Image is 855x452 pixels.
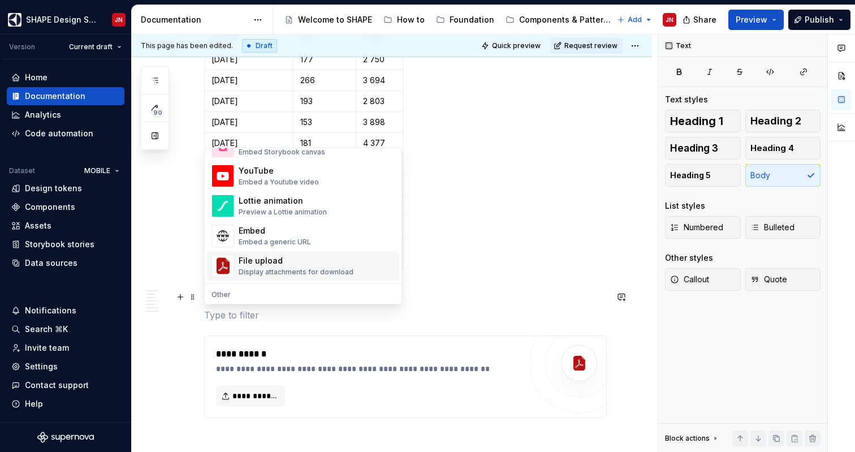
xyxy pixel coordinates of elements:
[665,94,708,105] div: Text styles
[300,137,349,149] p: 181
[665,434,710,443] div: Block actions
[670,115,723,127] span: Heading 1
[363,54,396,65] p: 2 750
[9,166,35,175] div: Dataset
[7,106,124,124] a: Analytics
[25,361,58,372] div: Settings
[7,124,124,143] a: Code automation
[25,183,82,194] div: Design tokens
[7,302,124,320] button: Notifications
[239,268,353,277] div: Display attachments for download
[25,128,93,139] div: Code automation
[7,179,124,197] a: Design tokens
[670,222,723,233] span: Numbered
[115,15,123,24] div: JN
[25,342,69,354] div: Invite team
[2,7,129,32] button: SHAPE Design SystemJN
[397,14,425,25] div: How to
[84,166,110,175] span: MOBILE
[239,208,327,217] div: Preview a Lottie animation
[665,137,741,160] button: Heading 3
[564,41,617,50] span: Request review
[745,137,821,160] button: Heading 4
[25,305,76,316] div: Notifications
[693,14,716,25] span: Share
[519,14,612,25] div: Components & Patterns
[7,235,124,253] a: Storybook stories
[665,200,705,212] div: List styles
[379,11,429,29] a: How to
[280,11,377,29] a: Welcome to SHAPE
[745,216,821,239] button: Bulleted
[7,320,124,338] button: Search ⌘K
[25,239,94,250] div: Storybook stories
[239,238,311,247] div: Embed a generic URL
[450,14,494,25] div: Foundation
[745,110,821,132] button: Heading 2
[665,110,741,132] button: Heading 1
[670,274,709,285] span: Callout
[728,10,784,30] button: Preview
[205,148,401,304] div: Suggestions
[677,10,724,30] button: Share
[280,8,611,31] div: Page tree
[492,41,541,50] span: Quick preview
[665,164,741,187] button: Heading 5
[239,178,319,187] div: Embed a Youtube video
[9,42,35,51] div: Version
[670,170,711,181] span: Heading 5
[211,96,286,107] p: [DATE]
[7,68,124,87] a: Home
[37,432,94,443] svg: Supernova Logo
[7,254,124,272] a: Data sources
[7,358,124,376] a: Settings
[805,14,834,25] span: Publish
[211,137,286,149] p: [DATE]
[239,166,319,177] div: YouTube
[665,252,713,264] div: Other styles
[141,41,233,50] span: This page has been edited.
[298,14,372,25] div: Welcome to SHAPE
[69,42,113,51] span: Current draft
[628,15,642,24] span: Add
[300,75,349,86] p: 266
[363,75,396,86] p: 3 694
[8,13,21,27] img: 1131f18f-9b94-42a4-847a-eabb54481545.png
[7,376,124,394] button: Contact support
[25,72,47,83] div: Home
[26,14,98,25] div: SHAPE Design System
[239,148,325,157] div: Embed Storybook canvas
[665,431,720,446] div: Block actions
[478,38,546,54] button: Quick preview
[7,198,124,216] a: Components
[363,117,396,128] p: 3 898
[25,257,77,269] div: Data sources
[25,220,51,231] div: Assets
[750,222,794,233] span: Bulleted
[745,268,821,291] button: Quote
[207,291,399,300] div: Other
[7,395,124,413] button: Help
[300,54,349,65] p: 177
[750,143,794,154] span: Heading 4
[25,380,89,391] div: Contact support
[665,216,741,239] button: Numbered
[7,339,124,357] a: Invite team
[239,196,327,207] div: Lottie animation
[7,87,124,105] a: Documentation
[431,11,499,29] a: Foundation
[152,108,164,117] span: 90
[363,96,396,107] p: 2 803
[25,324,68,335] div: Search ⌘K
[25,201,75,213] div: Components
[25,91,85,102] div: Documentation
[750,115,801,127] span: Heading 2
[750,274,787,285] span: Quote
[211,54,286,65] p: [DATE]
[211,117,286,128] p: [DATE]
[242,39,277,53] div: Draft
[670,143,718,154] span: Heading 3
[64,39,127,55] button: Current draft
[501,11,617,29] a: Components & Patterns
